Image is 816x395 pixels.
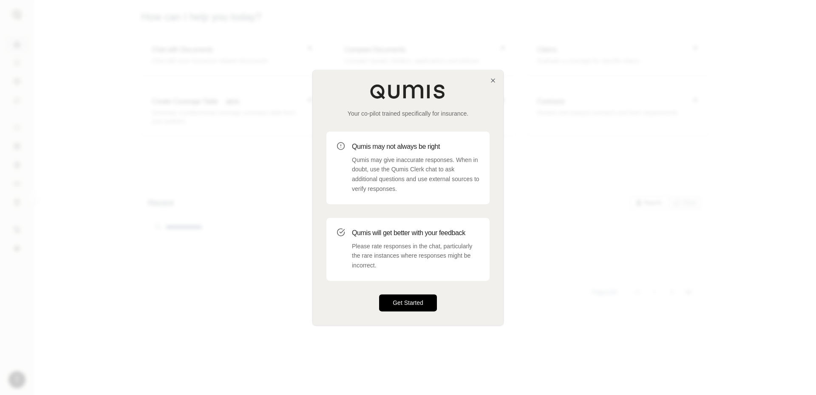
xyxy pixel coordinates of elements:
[352,242,479,270] p: Please rate responses in the chat, particularly the rare instances where responses might be incor...
[352,142,479,152] h3: Qumis may not always be right
[326,109,490,118] p: Your co-pilot trained specifically for insurance.
[379,294,437,311] button: Get Started
[352,228,479,238] h3: Qumis will get better with your feedback
[352,155,479,194] p: Qumis may give inaccurate responses. When in doubt, use the Qumis Clerk chat to ask additional qu...
[370,84,446,99] img: Qumis Logo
